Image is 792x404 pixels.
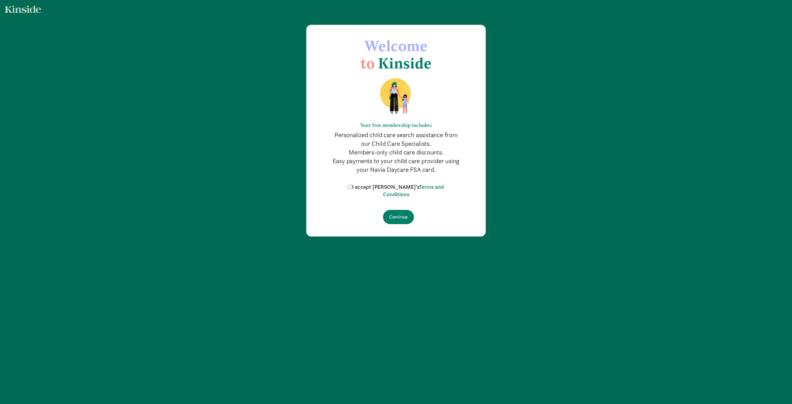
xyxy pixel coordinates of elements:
[360,54,375,72] span: to
[331,131,461,148] p: Personalized child care search assistance from our Child Care Specialists.
[378,54,432,72] span: Kinside
[331,148,461,157] p: Members-only child care discounts.
[346,183,445,198] label: I accept [PERSON_NAME]'s
[5,5,41,13] img: light.svg
[331,157,461,174] p: Easy payments to your child care provider using your Navia Daycare FSA card.
[383,183,444,198] a: Terms and Conditions
[348,185,352,189] input: I accept [PERSON_NAME]'sTerms and Conditions
[372,78,420,115] img: illustration-mom-daughter.png
[331,122,461,128] h6: Your free membership includes:
[364,37,428,55] span: Welcome
[383,210,414,224] input: Continue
